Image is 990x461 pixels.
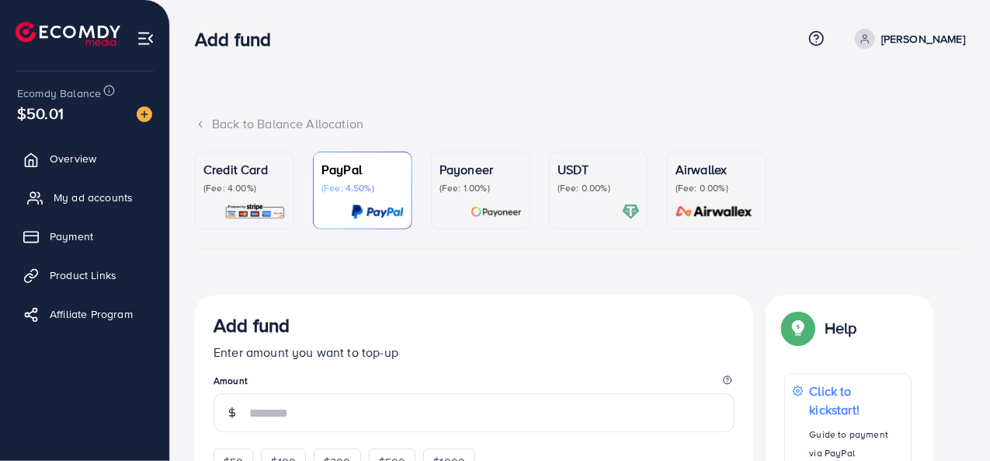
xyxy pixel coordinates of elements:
[137,30,155,47] img: menu
[676,182,758,194] p: (Fee: 0.00%)
[439,160,522,179] p: Payoneer
[16,22,120,46] img: logo
[12,182,158,213] a: My ad accounts
[849,29,965,49] a: [PERSON_NAME]
[50,267,116,283] span: Product Links
[214,314,290,337] h3: Add fund
[214,374,735,393] legend: Amount
[558,160,640,179] p: USDT
[54,190,133,205] span: My ad accounts
[671,203,758,221] img: card
[50,306,133,322] span: Affiliate Program
[471,203,522,221] img: card
[321,182,404,194] p: (Fee: 4.50%)
[558,182,640,194] p: (Fee: 0.00%)
[17,86,101,101] span: Ecomdy Balance
[12,260,158,291] a: Product Links
[137,107,152,122] img: image
[17,102,64,124] span: $50.01
[784,314,812,342] img: Popup guide
[50,151,96,166] span: Overview
[203,182,286,194] p: (Fee: 4.00%)
[321,160,404,179] p: PayPal
[622,203,640,221] img: card
[195,28,283,51] h3: Add fund
[676,160,758,179] p: Airwallex
[825,319,857,337] p: Help
[12,299,158,330] a: Affiliate Program
[203,160,286,179] p: Credit Card
[439,182,522,194] p: (Fee: 1.00%)
[881,30,965,48] p: [PERSON_NAME]
[50,229,93,244] span: Payment
[810,382,903,419] p: Click to kickstart!
[351,203,404,221] img: card
[12,221,158,252] a: Payment
[224,203,286,221] img: card
[12,143,158,174] a: Overview
[195,115,965,133] div: Back to Balance Allocation
[214,343,735,361] p: Enter amount you want to top-up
